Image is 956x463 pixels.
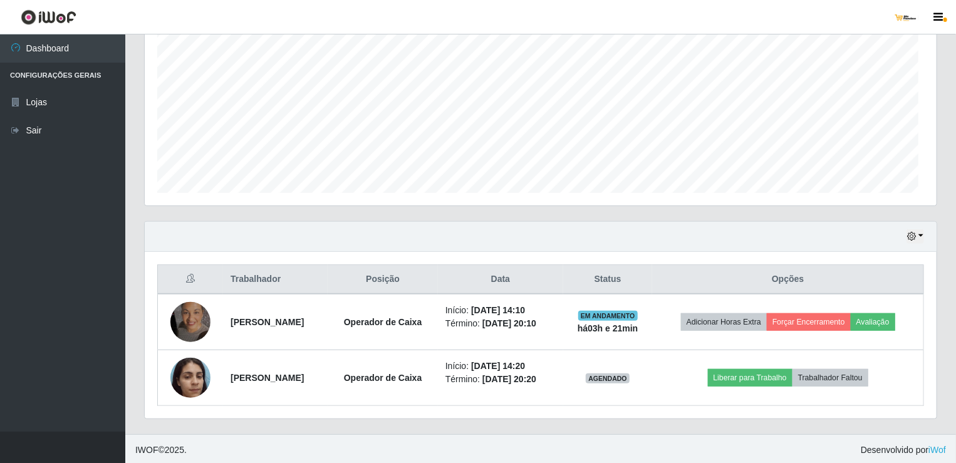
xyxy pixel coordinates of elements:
[708,369,792,387] button: Liberar para Trabalho
[328,265,438,294] th: Posição
[851,313,895,331] button: Avaliação
[344,373,422,383] strong: Operador de Caixa
[578,311,638,321] span: EM ANDAMENTO
[231,373,304,383] strong: [PERSON_NAME]
[21,9,76,25] img: CoreUI Logo
[482,374,536,384] time: [DATE] 20:20
[471,361,525,371] time: [DATE] 14:20
[861,444,946,457] span: Desenvolvido por
[170,351,210,404] img: 1730690835111.jpeg
[586,373,630,383] span: AGENDADO
[471,305,525,315] time: [DATE] 14:10
[928,445,946,455] a: iWof
[482,318,536,328] time: [DATE] 20:10
[445,304,556,317] li: Início:
[170,286,210,358] img: 1757508553202.jpeg
[135,445,158,455] span: IWOF
[445,373,556,386] li: Término:
[652,265,923,294] th: Opções
[445,360,556,373] li: Início:
[231,317,304,327] strong: [PERSON_NAME]
[344,317,422,327] strong: Operador de Caixa
[681,313,767,331] button: Adicionar Horas Extra
[792,369,868,387] button: Trabalhador Faltou
[578,323,638,333] strong: há 03 h e 21 min
[563,265,652,294] th: Status
[767,313,851,331] button: Forçar Encerramento
[223,265,328,294] th: Trabalhador
[135,444,187,457] span: © 2025 .
[445,317,556,330] li: Término:
[438,265,563,294] th: Data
